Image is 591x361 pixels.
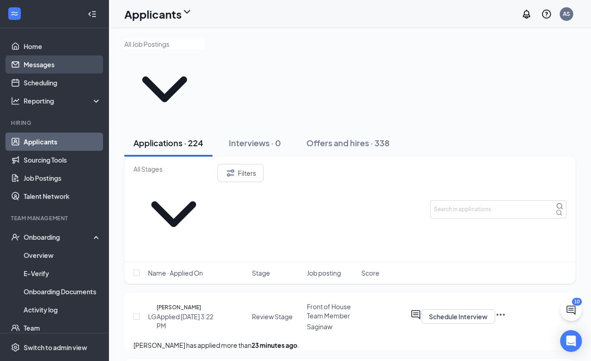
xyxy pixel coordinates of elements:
svg: ActiveChat [410,309,421,320]
div: Open Intercom Messenger [560,330,582,352]
svg: Settings [11,343,20,352]
svg: ChevronDown [182,6,192,17]
a: Home [24,37,101,55]
svg: ChevronDown [133,174,214,254]
svg: Collapse [88,10,97,19]
a: Team [24,319,101,337]
svg: MagnifyingGlass [556,203,563,210]
b: 23 minutes ago [251,341,297,349]
a: Messages [24,55,101,74]
span: Saginaw [307,322,332,331]
input: All Stages [133,164,214,174]
div: Hiring [11,119,99,127]
div: Onboarding [24,232,94,242]
button: Filter Filters [217,164,264,182]
a: Sourcing Tools [24,151,101,169]
div: AS [563,10,570,18]
svg: Ellipses [495,309,506,320]
h1: Applicants [124,6,182,22]
div: Reporting [24,96,102,105]
a: Onboarding Documents [24,282,101,301]
svg: UserCheck [11,232,20,242]
svg: Filter [225,168,236,178]
input: All Job Postings [124,39,205,49]
span: Stage [252,268,270,277]
a: Job Postings [24,169,101,187]
button: ChatActive [560,299,582,321]
span: Name · Applied On [148,268,203,277]
button: Schedule Interview [421,309,495,324]
a: Overview [24,246,101,264]
svg: ChevronDown [124,49,205,129]
a: E-Verify [24,264,101,282]
p: [PERSON_NAME] has applied more than . [133,340,566,350]
input: Search in applications [430,200,566,218]
span: Score [361,268,379,277]
svg: Analysis [11,96,20,105]
a: Scheduling [24,74,101,92]
svg: ChatActive [566,305,576,316]
svg: QuestionInfo [541,9,552,20]
svg: Notifications [521,9,532,20]
a: Activity log [24,301,101,319]
span: Front of House Team Member [307,302,351,320]
span: Job posting [307,268,341,277]
div: Review Stage [252,312,293,321]
div: Switch to admin view [24,343,87,352]
div: Applications · 224 [133,137,203,148]
div: Interviews · 0 [229,137,281,148]
div: Offers and hires · 338 [306,137,389,148]
div: Applied [DATE] 3:22 PM [157,312,214,330]
div: 10 [572,298,582,306]
div: LG [148,312,157,321]
div: Team Management [11,214,99,222]
h5: [PERSON_NAME] [157,303,201,312]
a: Talent Network [24,187,101,205]
svg: WorkstreamLogo [10,9,19,18]
a: Applicants [24,133,101,151]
